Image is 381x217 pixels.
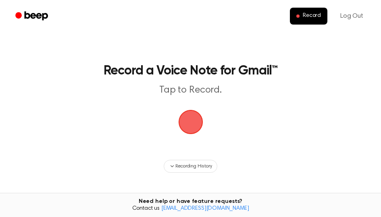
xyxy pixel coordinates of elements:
[175,163,212,170] span: Recording History
[5,205,376,213] span: Contact us
[164,160,217,173] button: Recording History
[87,84,294,97] p: Tap to Record.
[87,64,294,77] h1: Record a Voice Note for Gmail™
[10,8,55,24] a: Beep
[179,110,203,134] img: Beep Logo
[290,8,327,25] button: Record
[161,206,249,211] a: [EMAIL_ADDRESS][DOMAIN_NAME]
[303,12,321,20] span: Record
[332,6,371,26] a: Log Out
